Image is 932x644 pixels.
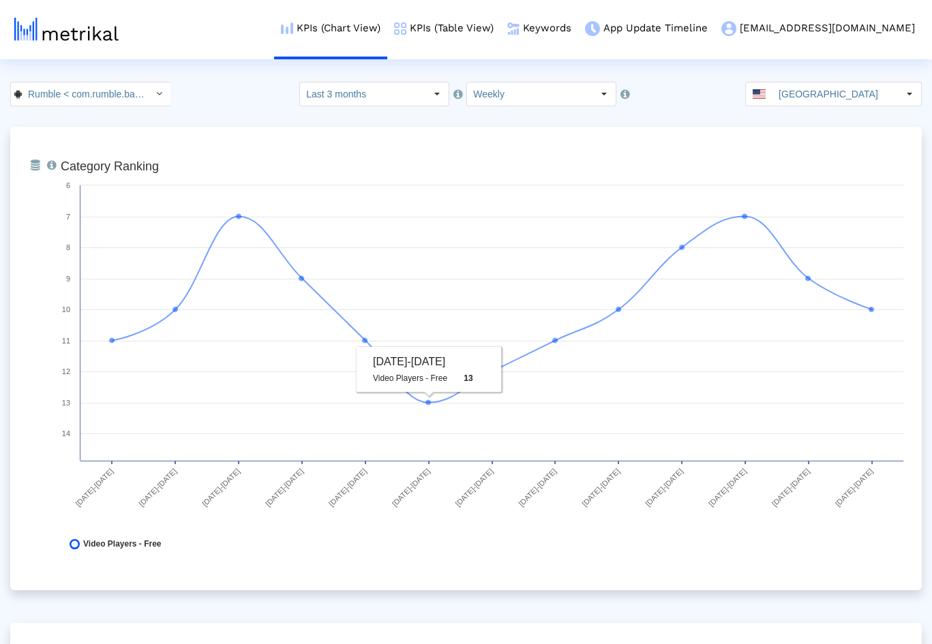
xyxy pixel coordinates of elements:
[585,21,600,36] img: app-update-menu-icon.png
[644,467,685,508] text: [DATE]-[DATE]
[507,22,520,35] img: keywords.png
[425,82,449,106] div: Select
[62,399,70,407] text: 13
[66,181,70,189] text: 6
[898,82,921,106] div: Select
[66,243,70,251] text: 8
[592,82,616,106] div: Select
[200,467,241,508] text: [DATE]-[DATE]
[61,159,159,173] tspan: Category Ranking
[394,22,406,35] img: kpi-table-menu-icon.png
[281,22,293,34] img: kpi-chart-menu-icon.png
[770,467,811,508] text: [DATE]-[DATE]
[580,467,621,508] text: [DATE]-[DATE]
[62,337,70,345] text: 11
[14,18,119,41] img: metrical-logo-light.png
[721,21,736,36] img: my-account-menu-icon.png
[264,467,305,508] text: [DATE]-[DATE]
[137,467,178,508] text: [DATE]-[DATE]
[62,305,70,313] text: 10
[66,275,70,283] text: 9
[707,467,748,508] text: [DATE]-[DATE]
[147,82,170,106] div: Select
[517,467,558,508] text: [DATE]-[DATE]
[391,467,432,508] text: [DATE]-[DATE]
[327,467,368,508] text: [DATE]-[DATE]
[83,539,162,549] span: Video Players - Free
[74,467,115,508] text: [DATE]-[DATE]
[62,367,70,375] text: 12
[62,429,70,438] text: 14
[834,467,875,508] text: [DATE]-[DATE]
[453,467,494,508] text: [DATE]-[DATE]
[66,213,70,221] text: 7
